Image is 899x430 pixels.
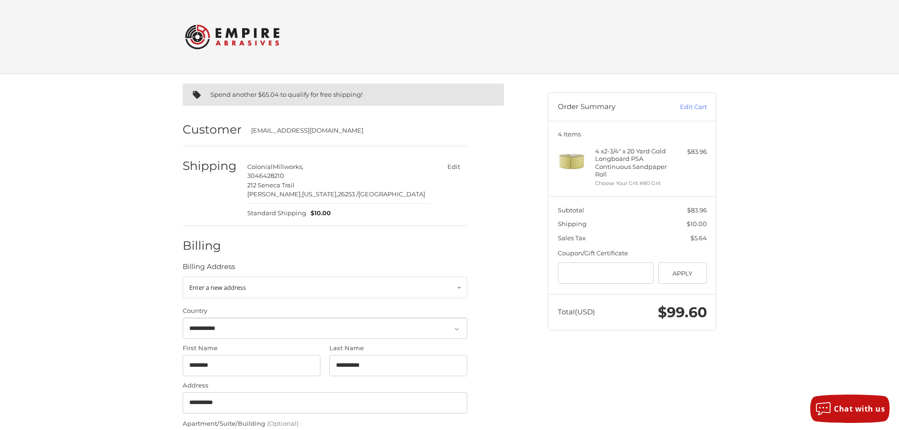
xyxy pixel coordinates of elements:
[595,179,667,187] li: Choose Your Grit #80 Grit
[302,190,338,198] span: [US_STATE],
[185,18,279,55] img: Empire Abrasives
[306,209,331,218] span: $10.00
[247,172,284,179] span: 3046428210
[183,277,467,298] a: Enter or select a different address
[834,404,885,414] span: Chat with us
[183,419,467,429] label: Apartment/Suite/Building
[247,181,294,189] span: 212 Seneca Trail
[558,220,587,228] span: Shipping
[558,307,595,316] span: Total (USD)
[329,344,467,353] label: Last Name
[183,261,235,277] legend: Billing Address
[247,163,273,170] span: Colonial
[251,126,458,135] div: [EMAIL_ADDRESS][DOMAIN_NAME]
[189,283,246,292] span: Enter a new address
[658,304,707,321] span: $99.60
[183,344,320,353] label: First Name
[210,91,362,98] span: Spend another $65.04 to qualify for free shipping!
[558,102,659,112] h3: Order Summary
[558,249,707,258] div: Coupon/Gift Certificate
[687,206,707,214] span: $83.96
[183,381,467,390] label: Address
[558,234,586,242] span: Sales Tax
[670,147,707,157] div: $83.96
[358,190,425,198] span: [GEOGRAPHIC_DATA]
[440,160,467,174] button: Edit
[273,163,303,170] span: Millworks,
[659,102,707,112] a: Edit Cart
[183,122,242,137] h2: Customer
[338,190,358,198] span: 26253 /
[690,234,707,242] span: $5.64
[183,159,238,173] h2: Shipping
[658,262,707,284] button: Apply
[810,395,890,423] button: Chat with us
[558,262,654,284] input: Gift Certificate or Coupon Code
[247,190,302,198] span: [PERSON_NAME],
[267,420,298,427] small: (Optional)
[558,206,584,214] span: Subtotal
[183,306,467,316] label: Country
[595,147,667,178] h4: 4 x 2-3/4" x 20 Yard Gold Longboard PSA Continuous Sandpaper Roll
[247,209,306,218] span: Standard Shipping
[558,130,707,138] h3: 4 Items
[183,238,238,253] h2: Billing
[687,220,707,228] span: $10.00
